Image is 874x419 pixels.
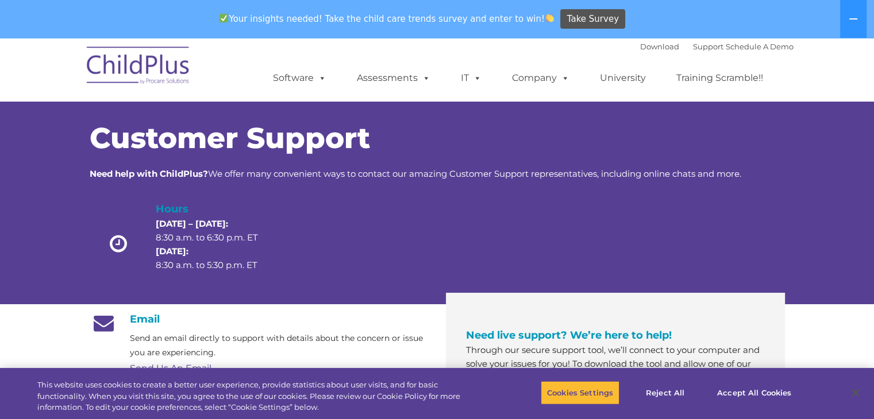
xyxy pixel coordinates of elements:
[156,246,188,257] strong: [DATE]:
[560,9,625,29] a: Take Survey
[37,379,481,413] div: This website uses cookies to create a better user experience, provide statistics about user visit...
[156,218,228,229] strong: [DATE] – [DATE]:
[640,42,679,51] a: Download
[665,67,775,90] a: Training Scramble!!
[726,42,794,51] a: Schedule A Demo
[345,67,442,90] a: Assessments
[215,7,559,30] span: Your insights needed! Take the child care trends survey and enter to win!
[220,14,228,22] img: ✅
[545,14,554,22] img: 👏
[130,331,429,360] p: Send an email directly to support with details about the concern or issue you are experiencing.
[843,380,868,405] button: Close
[711,381,798,405] button: Accept All Cookies
[588,67,657,90] a: University
[449,67,493,90] a: IT
[629,381,701,405] button: Reject All
[156,201,278,217] h4: Hours
[466,343,765,412] p: Through our secure support tool, we’ll connect to your computer and solve your issues for you! To...
[541,381,619,405] button: Cookies Settings
[261,67,338,90] a: Software
[640,42,794,51] font: |
[90,121,370,156] span: Customer Support
[90,168,208,179] strong: Need help with ChildPlus?
[81,38,196,96] img: ChildPlus by Procare Solutions
[500,67,581,90] a: Company
[693,42,723,51] a: Support
[130,363,211,374] a: Send Us An Email
[90,168,741,179] span: We offer many convenient ways to contact our amazing Customer Support representatives, including ...
[156,217,278,272] p: 8:30 a.m. to 6:30 p.m. ET 8:30 a.m. to 5:30 p.m. ET
[466,329,672,342] span: Need live support? We’re here to help!
[90,313,429,325] h4: Email
[567,9,619,29] span: Take Survey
